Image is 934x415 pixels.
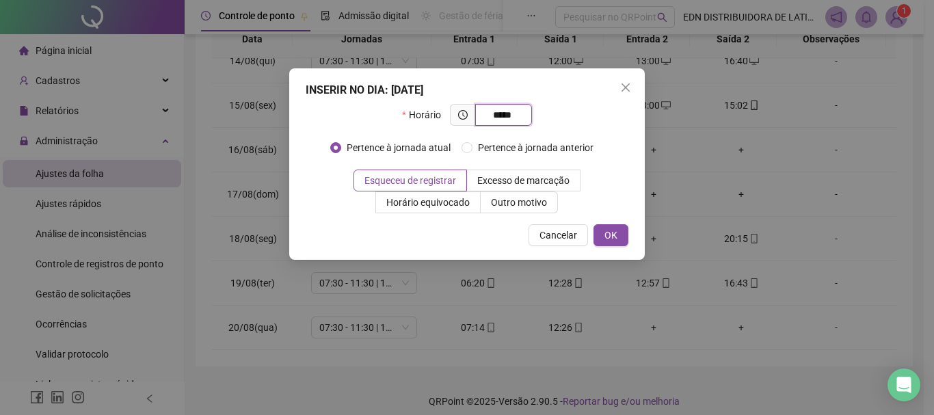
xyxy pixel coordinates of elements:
[364,175,456,186] span: Esqueceu de registrar
[604,228,617,243] span: OK
[539,228,577,243] span: Cancelar
[620,82,631,93] span: close
[477,175,570,186] span: Excesso de marcação
[472,140,599,155] span: Pertence à jornada anterior
[306,82,628,98] div: INSERIR NO DIA : [DATE]
[341,140,456,155] span: Pertence à jornada atual
[615,77,637,98] button: Close
[402,104,449,126] label: Horário
[593,224,628,246] button: OK
[458,110,468,120] span: clock-circle
[529,224,588,246] button: Cancelar
[386,197,470,208] span: Horário equivocado
[888,369,920,401] div: Open Intercom Messenger
[491,197,547,208] span: Outro motivo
